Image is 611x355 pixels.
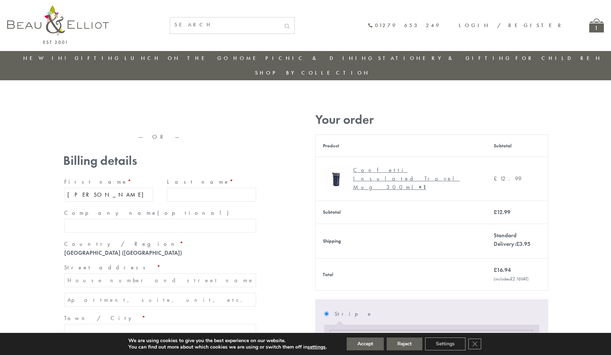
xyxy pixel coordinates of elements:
a: Stationery & Gifting [378,55,512,62]
a: Home [233,55,262,62]
label: Town / City [64,313,256,324]
label: Company name [64,207,256,219]
img: Confetti Insulated Travel Mug 350ml [323,164,350,191]
div: Confetti Insulated Travel Mug 300ml [353,166,474,192]
label: Street address [64,262,256,273]
a: For Children [515,55,602,62]
bdi: 16.94 [494,266,511,274]
strong: [GEOGRAPHIC_DATA] ([GEOGRAPHIC_DATA]) [64,249,182,257]
iframe: Secure express checkout frame [62,110,160,127]
label: Standard Delivery: [494,232,530,248]
label: First name [64,176,153,188]
span: £ [494,175,500,182]
a: 1 [589,19,604,32]
th: Subtotal [315,201,487,224]
a: New in! [23,55,71,62]
span: (optional) [157,209,233,217]
label: Last name [167,176,256,188]
p: — OR — [63,134,257,140]
strong: × 1 [419,183,426,191]
a: Confetti Insulated Travel Mug 350ml Confetti Insulated Travel Mug 300ml× 1 [323,164,479,193]
button: settings [307,344,326,350]
p: We are using cookies to give you the best experience on our website. [128,338,327,344]
a: Shop by collection [255,69,370,76]
h3: Your order [315,112,548,127]
img: logo [7,5,109,44]
span: £ [516,240,519,248]
span: £ [494,266,497,274]
button: Close GDPR Cookie Banner [468,339,481,349]
th: Subtotal [487,135,548,157]
input: Apartment, suite, unit, etc. (optional) [64,293,256,307]
bdi: 3.95 [516,240,530,248]
span: £ [510,276,513,282]
span: 2.16 [510,276,521,282]
bdi: 12.99 [494,208,510,216]
iframe: Secure express checkout frame [161,110,259,127]
label: Stripe [335,308,539,320]
label: Country / Region [64,238,256,250]
a: Picnic & Dining [265,55,375,62]
input: SEARCH [170,17,280,32]
button: Reject [387,338,422,350]
h3: Billing details [63,153,257,168]
a: Lunch On The Go [124,55,230,62]
button: Settings [425,338,465,350]
th: Shipping [315,224,487,258]
a: Login / Register [459,22,564,29]
small: (includes VAT) [494,276,529,282]
input: House number and street name [64,273,256,287]
a: 01279 653 249 [368,22,441,29]
p: You can find out more about which cookies we are using or switch them off in . [128,344,327,350]
th: Total [315,258,487,290]
button: Accept [347,338,384,350]
bdi: 12.99 [494,175,521,182]
th: Product [315,135,487,157]
span: £ [494,208,497,216]
a: Gifting [75,55,121,62]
